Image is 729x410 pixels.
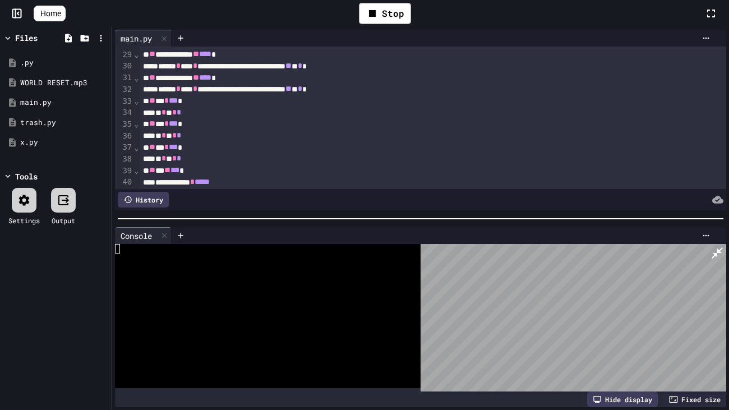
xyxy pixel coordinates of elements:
span: Fold line [133,143,139,152]
span: Home [40,8,61,19]
div: Tools [15,171,38,182]
span: Fold line [133,50,139,59]
div: trash.py [20,117,108,128]
div: 31 [115,72,133,84]
div: Fixed size [663,391,726,407]
div: 38 [115,154,133,165]
div: Files [15,32,38,44]
div: 32 [115,84,133,96]
div: Settings [8,215,40,225]
div: 37 [115,142,133,154]
div: Output [52,215,75,225]
div: 33 [115,96,133,108]
span: Fold line [133,119,139,128]
div: main.py [115,33,158,44]
div: 39 [115,165,133,177]
div: Stop [359,3,411,24]
div: History [118,192,169,208]
div: 30 [115,61,133,72]
span: Fold line [133,166,139,175]
div: x.py [20,137,108,148]
div: main.py [115,30,172,47]
div: Hide display [587,391,658,407]
div: main.py [20,97,108,108]
div: Console [115,230,158,242]
div: .py [20,57,108,68]
div: 36 [115,131,133,142]
a: Home [34,6,66,21]
span: Fold line [133,96,139,105]
div: 35 [115,119,133,131]
div: 41 [115,188,133,200]
span: Fold line [133,73,139,82]
div: WORLD RESET.mp3 [20,77,108,89]
div: 29 [115,49,133,61]
div: 34 [115,107,133,119]
div: Console [115,227,172,244]
div: 40 [115,177,133,188]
